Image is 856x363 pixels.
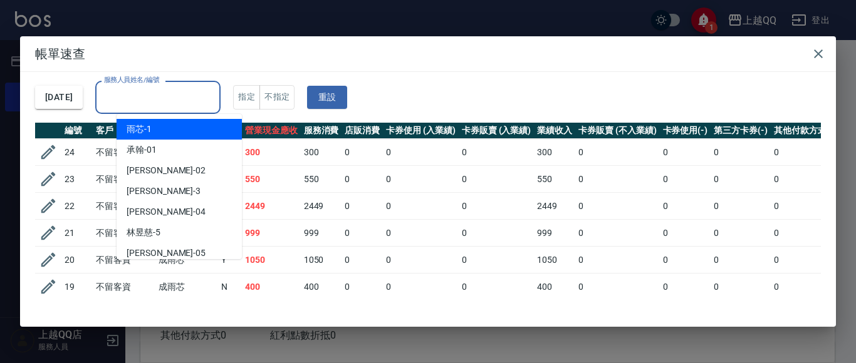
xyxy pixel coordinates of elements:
[307,86,347,109] button: 重設
[127,143,157,156] span: 承翰 -01
[127,164,206,177] span: [PERSON_NAME] -02
[127,123,152,136] span: 雨芯 -1
[242,247,301,274] td: 1050
[534,220,575,247] td: 999
[534,274,575,300] td: 400
[218,247,242,274] td: Y
[61,139,93,166] td: 24
[711,274,771,300] td: 0
[61,166,93,193] td: 23
[711,247,771,274] td: 0
[575,166,659,193] td: 0
[301,166,342,193] td: 550
[660,274,711,300] td: 0
[61,123,93,139] th: 編號
[459,166,535,193] td: 0
[342,274,383,300] td: 0
[771,123,840,139] th: 其他付款方式(-)
[771,193,840,220] td: 0
[301,274,342,300] td: 400
[575,193,659,220] td: 0
[233,85,260,110] button: 指定
[711,166,771,193] td: 0
[218,274,242,300] td: N
[383,247,459,274] td: 0
[534,123,575,139] th: 業績收入
[771,274,840,300] td: 0
[342,193,383,220] td: 0
[127,185,201,198] span: [PERSON_NAME] -3
[711,193,771,220] td: 0
[534,166,575,193] td: 550
[459,193,535,220] td: 0
[242,274,301,300] td: 400
[342,139,383,166] td: 0
[575,139,659,166] td: 0
[242,193,301,220] td: 2449
[771,139,840,166] td: 0
[575,123,659,139] th: 卡券販賣 (不入業績)
[93,220,155,247] td: 不留客資
[383,139,459,166] td: 0
[383,123,459,139] th: 卡券使用 (入業績)
[660,220,711,247] td: 0
[301,220,342,247] td: 999
[534,193,575,220] td: 2449
[242,220,301,247] td: 999
[127,205,206,218] span: [PERSON_NAME] -04
[771,166,840,193] td: 0
[459,220,535,247] td: 0
[534,139,575,166] td: 300
[383,220,459,247] td: 0
[242,123,301,139] th: 營業現金應收
[660,123,711,139] th: 卡券使用(-)
[127,247,206,260] span: [PERSON_NAME] -05
[61,247,93,274] td: 20
[342,247,383,274] td: 0
[459,274,535,300] td: 0
[660,247,711,274] td: 0
[711,220,771,247] td: 0
[155,274,218,300] td: 成雨芯
[61,274,93,300] td: 19
[771,247,840,274] td: 0
[61,220,93,247] td: 21
[575,274,659,300] td: 0
[61,193,93,220] td: 22
[342,220,383,247] td: 0
[93,274,155,300] td: 不留客資
[93,166,155,193] td: 不留客資
[383,274,459,300] td: 0
[301,139,342,166] td: 300
[301,123,342,139] th: 服務消費
[93,247,155,274] td: 不留客資
[301,247,342,274] td: 1050
[459,139,535,166] td: 0
[660,166,711,193] td: 0
[459,123,535,139] th: 卡券販賣 (入業績)
[127,226,160,239] span: 林昱慈 -5
[383,193,459,220] td: 0
[242,139,301,166] td: 300
[242,166,301,193] td: 550
[575,247,659,274] td: 0
[104,75,159,84] label: 服務人員姓名/編號
[383,166,459,193] td: 0
[711,139,771,166] td: 0
[93,123,155,139] th: 客戶
[259,85,295,110] button: 不指定
[711,123,771,139] th: 第三方卡券(-)
[342,123,383,139] th: 店販消費
[534,247,575,274] td: 1050
[575,220,659,247] td: 0
[35,86,83,109] button: [DATE]
[155,247,218,274] td: 成雨芯
[459,247,535,274] td: 0
[771,220,840,247] td: 0
[301,193,342,220] td: 2449
[93,193,155,220] td: 不留客資
[660,139,711,166] td: 0
[20,36,836,71] h2: 帳單速查
[93,139,155,166] td: 不留客資
[660,193,711,220] td: 0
